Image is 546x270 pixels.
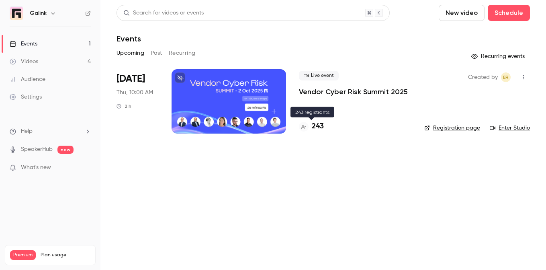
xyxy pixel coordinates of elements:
[21,127,33,136] span: Help
[117,47,144,60] button: Upcoming
[123,9,204,17] div: Search for videos or events
[10,93,42,101] div: Settings
[503,72,509,82] span: ER
[41,252,90,258] span: Plan usage
[117,103,131,109] div: 2 h
[30,9,47,17] h6: Galink
[117,89,153,97] span: Thu, 10:00 AM
[21,163,51,172] span: What's new
[488,5,530,21] button: Schedule
[21,145,53,154] a: SpeakerHub
[312,121,324,132] h4: 243
[439,5,485,21] button: New video
[10,127,91,136] li: help-dropdown-opener
[10,250,36,260] span: Premium
[299,87,408,97] a: Vendor Cyber Risk Summit 2025
[10,75,45,83] div: Audience
[10,58,38,66] div: Videos
[10,40,37,48] div: Events
[10,7,23,20] img: Galink
[424,124,480,132] a: Registration page
[117,69,159,134] div: Oct 2 Thu, 10:00 AM (Europe/Paris)
[169,47,196,60] button: Recurring
[117,72,145,85] span: [DATE]
[299,71,339,80] span: Live event
[468,50,530,63] button: Recurring events
[299,121,324,132] a: 243
[468,72,498,82] span: Created by
[490,124,530,132] a: Enter Studio
[151,47,162,60] button: Past
[501,72,511,82] span: Etienne Retout
[57,146,74,154] span: new
[117,34,141,43] h1: Events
